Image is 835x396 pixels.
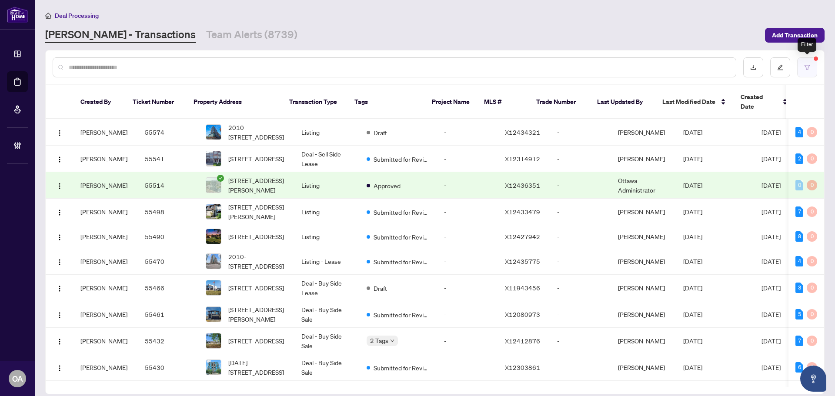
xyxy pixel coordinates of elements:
td: [PERSON_NAME] [611,354,676,381]
img: thumbnail-img [206,204,221,219]
div: Filter [798,38,816,52]
span: [DATE] [683,284,702,292]
img: Logo [56,338,63,345]
span: Created Date [741,92,777,111]
td: - [437,354,498,381]
span: [PERSON_NAME] [80,310,127,318]
img: Logo [56,234,63,241]
button: Logo [53,205,67,219]
div: 0 [795,180,803,190]
span: [DATE] [683,233,702,240]
td: [PERSON_NAME] [611,225,676,248]
div: 0 [807,362,817,373]
td: - [550,119,611,146]
th: Created By [73,85,126,119]
div: 0 [807,153,817,164]
span: [PERSON_NAME] [80,181,127,189]
span: [DATE] [683,257,702,265]
span: [PERSON_NAME] [80,155,127,163]
td: Deal - Buy Side Sale [294,301,360,328]
img: thumbnail-img [206,307,221,322]
td: - [437,301,498,328]
span: Submitted for Review [374,257,430,266]
td: - [550,225,611,248]
button: Logo [53,281,67,295]
span: [DATE] [762,155,781,163]
button: Logo [53,178,67,192]
th: Last Modified Date [655,85,734,119]
a: Team Alerts (8739) [206,27,297,43]
th: Trade Number [529,85,590,119]
span: Submitted for Review [374,154,430,164]
td: - [550,354,611,381]
td: Deal - Buy Side Sale [294,328,360,354]
div: 3 [795,283,803,293]
span: Submitted for Review [374,310,430,319]
span: Draft [374,283,387,293]
th: Project Name [425,85,477,119]
span: Approved [374,181,401,190]
div: 0 [807,231,817,242]
span: X12080973 [505,310,540,318]
img: thumbnail-img [206,360,221,375]
td: [PERSON_NAME] [611,146,676,172]
span: [DATE] [683,310,702,318]
div: 2 [795,153,803,164]
span: [DATE] [762,233,781,240]
span: X11943456 [505,284,540,292]
td: Listing [294,199,360,225]
span: Submitted for Review [374,232,430,242]
button: edit [770,57,790,77]
td: Listing - Lease [294,248,360,275]
td: [PERSON_NAME] [611,199,676,225]
span: [STREET_ADDRESS] [228,283,284,293]
td: 55514 [138,172,199,199]
span: X12303861 [505,363,540,371]
span: down [390,339,394,343]
td: - [550,301,611,328]
span: [STREET_ADDRESS] [228,336,284,346]
img: Logo [56,183,63,190]
td: - [550,328,611,354]
span: Add Transaction [772,28,818,42]
span: OA [12,373,23,385]
span: [DATE] [683,128,702,136]
div: 6 [795,362,803,373]
div: 0 [807,127,817,137]
button: filter [797,57,817,77]
span: [STREET_ADDRESS][PERSON_NAME] [228,305,287,324]
td: [PERSON_NAME] [611,328,676,354]
div: 0 [807,206,817,217]
td: 55466 [138,275,199,301]
img: thumbnail-img [206,125,221,140]
td: 55432 [138,328,199,354]
span: home [45,13,51,19]
th: Transaction Type [282,85,347,119]
span: [PERSON_NAME] [80,284,127,292]
div: 0 [807,256,817,266]
img: thumbnail-img [206,178,221,193]
td: - [550,275,611,301]
td: 55541 [138,146,199,172]
th: Last Updated By [590,85,655,119]
td: 55498 [138,199,199,225]
td: - [550,172,611,199]
span: [DATE] [683,363,702,371]
td: Deal - Buy Side Lease [294,275,360,301]
span: X12436351 [505,181,540,189]
img: thumbnail-img [206,333,221,348]
th: Created Date [734,85,795,119]
span: X12412876 [505,337,540,345]
span: [DATE] [683,208,702,216]
span: X12435775 [505,257,540,265]
span: [STREET_ADDRESS][PERSON_NAME] [228,202,287,221]
button: Logo [53,152,67,166]
td: 55574 [138,119,199,146]
span: [PERSON_NAME] [80,233,127,240]
td: [PERSON_NAME] [611,119,676,146]
div: 7 [795,206,803,217]
button: Open asap [800,366,826,392]
span: [DATE] [683,155,702,163]
td: 55430 [138,354,199,381]
td: Ottawa Administrator [611,172,676,199]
